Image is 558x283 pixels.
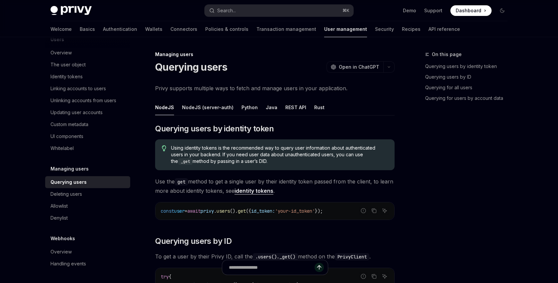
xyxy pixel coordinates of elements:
[275,208,315,214] span: 'your-id_token'
[187,208,201,214] span: await
[425,93,513,104] a: Querying for users by account data
[182,100,233,115] div: NodeJS (server-auth)
[155,177,395,195] span: Use the method to get a single user by their identity token passed from the client, to learn more...
[155,84,395,93] span: Privy supports multiple ways to fetch and manage users in your application.
[326,61,383,73] button: Open in ChatGPT
[335,253,369,260] code: PrivyClient
[50,248,72,256] div: Overview
[339,64,379,70] span: Open in ChatGPT
[45,130,130,142] a: UI components
[175,178,188,185] code: get
[428,21,460,37] a: API reference
[315,263,324,272] button: Send message
[403,7,416,14] a: Demo
[425,82,513,93] a: Querying for all users
[50,21,72,37] a: Welcome
[50,178,87,186] div: Querying users
[217,208,230,214] span: users
[50,165,89,173] h5: Managing users
[50,49,72,57] div: Overview
[155,123,274,134] span: Querying users by identity token
[45,83,130,95] a: Linking accounts to users
[359,206,368,215] button: Report incorrect code
[497,5,508,16] button: Toggle dark mode
[155,61,228,73] h1: Querying users
[456,7,481,14] span: Dashboard
[45,258,130,270] a: Handling events
[266,100,277,115] div: Java
[185,208,187,214] span: =
[45,176,130,188] a: Querying users
[234,187,273,194] a: identity tokens
[50,108,103,116] div: Updating user accounts
[314,100,325,115] div: Rust
[45,95,130,106] a: Unlinking accounts from users
[217,7,236,15] div: Search...
[201,208,214,214] span: privy
[50,235,75,243] h5: Webhooks
[178,158,193,165] code: _get
[50,202,68,210] div: Allowlist
[214,208,217,214] span: .
[432,50,462,58] span: On this page
[155,236,232,247] span: Querying users by ID
[50,6,92,15] img: dark logo
[161,208,174,214] span: const
[375,21,394,37] a: Security
[155,252,395,261] span: To get a user by their Privy ID, call the method on the .
[425,72,513,82] a: Querying users by ID
[425,61,513,72] a: Querying users by identity token
[45,71,130,83] a: Identity tokens
[45,200,130,212] a: Allowlist
[380,206,389,215] button: Ask AI
[45,142,130,154] a: Whitelabel
[50,190,82,198] div: Deleting users
[50,132,83,140] div: UI components
[50,97,116,105] div: Unlinking accounts from users
[315,208,323,214] span: });
[229,260,315,275] input: Ask a question...
[342,8,349,13] span: ⌘ K
[256,21,316,37] a: Transaction management
[170,21,197,37] a: Connectors
[155,100,174,115] div: NodeJS
[45,188,130,200] a: Deleting users
[103,21,137,37] a: Authentication
[50,144,74,152] div: Whitelabel
[50,61,86,69] div: The user object
[230,208,238,214] span: ().
[50,85,106,93] div: Linking accounts to users
[50,260,86,268] div: Handling events
[285,100,306,115] div: REST API
[253,253,298,260] code: .users()._get()
[205,5,353,17] button: Open search
[424,7,442,14] a: Support
[50,73,83,81] div: Identity tokens
[145,21,162,37] a: Wallets
[251,208,275,214] span: id_token:
[241,100,258,115] div: Python
[45,246,130,258] a: Overview
[80,21,95,37] a: Basics
[174,208,185,214] span: user
[205,21,248,37] a: Policies & controls
[45,59,130,71] a: The user object
[450,5,492,16] a: Dashboard
[50,214,68,222] div: Denylist
[246,208,251,214] span: ({
[402,21,420,37] a: Recipes
[45,106,130,118] a: Updating user accounts
[324,21,367,37] a: User management
[45,118,130,130] a: Custom metadata
[171,145,388,165] span: Using identity tokens is the recommended way to query user information about authenticated users ...
[238,208,246,214] span: get
[45,212,130,224] a: Denylist
[370,206,378,215] button: Copy the contents from the code block
[50,120,88,128] div: Custom metadata
[45,47,130,59] a: Overview
[162,145,166,151] svg: Tip
[155,51,395,58] div: Managing users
